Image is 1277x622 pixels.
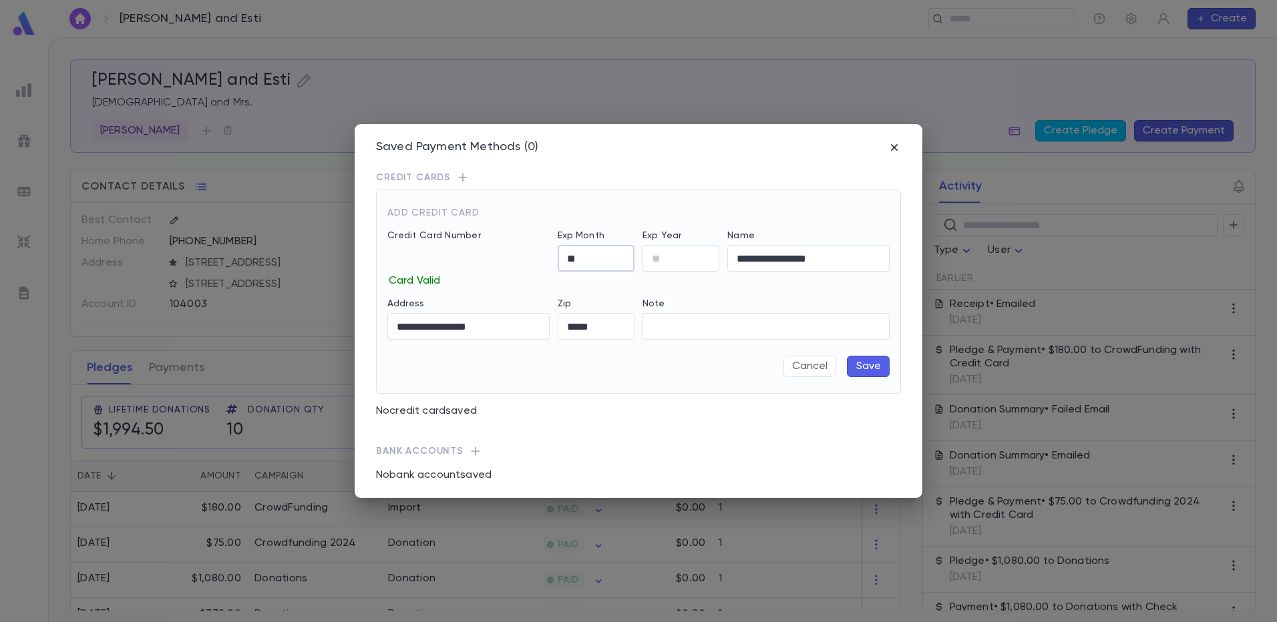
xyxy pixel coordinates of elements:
[376,404,901,418] p: No credit card saved
[558,298,571,309] label: Zip
[783,356,836,377] button: Cancel
[387,230,550,241] p: Credit Card Number
[376,446,464,456] span: Bank Accounts
[387,208,480,218] span: Add Credit Card
[387,245,550,272] iframe: card
[376,172,451,183] span: Credit Cards
[376,140,538,155] div: Saved Payment Methods (0)
[643,230,681,241] label: Exp Year
[847,356,890,377] button: Save
[727,230,755,241] label: Name
[376,469,901,482] p: No bank account saved
[387,298,424,309] label: Address
[387,272,550,288] p: Card Valid
[643,298,665,309] label: Note
[558,230,604,241] label: Exp Month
